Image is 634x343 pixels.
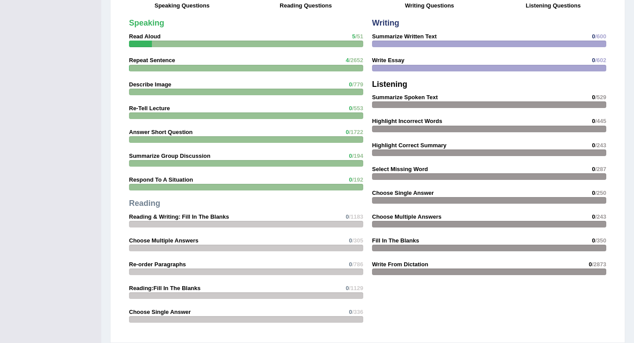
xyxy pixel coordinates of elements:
span: /2873 [592,261,606,268]
span: 0 [592,33,595,40]
strong: Highlight Correct Summary [372,142,446,149]
span: 0 [592,142,595,149]
span: /1129 [349,285,363,291]
span: /553 [352,105,363,112]
span: /243 [595,142,606,149]
span: 0 [592,57,595,63]
span: 0 [349,237,352,244]
span: 0 [592,118,595,124]
strong: Fill In The Blanks [372,237,419,244]
span: /1722 [349,129,363,135]
label: Listening Questions [526,1,581,10]
span: /305 [352,237,363,244]
span: /243 [595,213,606,220]
span: 0 [592,190,595,196]
span: /529 [595,94,606,101]
strong: Choose Multiple Answers [129,237,199,244]
strong: Reading:Fill In The Blanks [129,285,201,291]
span: 0 [349,153,352,159]
span: /600 [595,33,606,40]
span: /350 [595,237,606,244]
strong: Describe Image [129,81,171,88]
span: 5 [352,33,355,40]
span: 0 [349,81,352,88]
span: 0 [592,237,595,244]
span: /445 [595,118,606,124]
span: 0 [592,94,595,101]
span: /2652 [349,57,363,63]
strong: Highlight Incorrect Words [372,118,442,124]
span: 0 [349,309,352,315]
strong: Select Missing Word [372,166,428,172]
label: Writing Questions [405,1,454,10]
strong: Summarize Spoken Text [372,94,438,101]
strong: Speaking [129,19,164,27]
strong: Listening [372,80,407,89]
span: /287 [595,166,606,172]
span: 0 [349,176,352,183]
strong: Re-Tell Lecture [129,105,170,112]
strong: Writing [372,19,399,27]
strong: Repeat Sentence [129,57,175,63]
span: 0 [592,213,595,220]
strong: Reading & Writing: Fill In The Blanks [129,213,229,220]
strong: Answer Short Question [129,129,192,135]
span: 4 [346,57,349,63]
strong: Respond To A Situation [129,176,193,183]
span: /194 [352,153,363,159]
span: 0 [592,166,595,172]
strong: Re-order Paragraphs [129,261,186,268]
span: /250 [595,190,606,196]
span: 0 [346,285,349,291]
span: /786 [352,261,363,268]
span: /336 [352,309,363,315]
strong: Choose Multiple Answers [372,213,442,220]
span: 0 [589,261,592,268]
label: Reading Questions [280,1,332,10]
strong: Write Essay [372,57,404,63]
span: 0 [346,129,349,135]
strong: Read Aloud [129,33,161,40]
span: /51 [355,33,363,40]
strong: Summarize Written Text [372,33,437,40]
span: /192 [352,176,363,183]
span: 0 [349,105,352,112]
strong: Write From Dictation [372,261,428,268]
span: /1183 [349,213,363,220]
strong: Choose Single Answer [129,309,191,315]
span: /779 [352,81,363,88]
span: /602 [595,57,606,63]
label: Speaking Questions [155,1,210,10]
span: 0 [349,261,352,268]
strong: Summarize Group Discussion [129,153,210,159]
strong: Reading [129,199,160,208]
strong: Choose Single Answer [372,190,434,196]
span: 0 [346,213,349,220]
